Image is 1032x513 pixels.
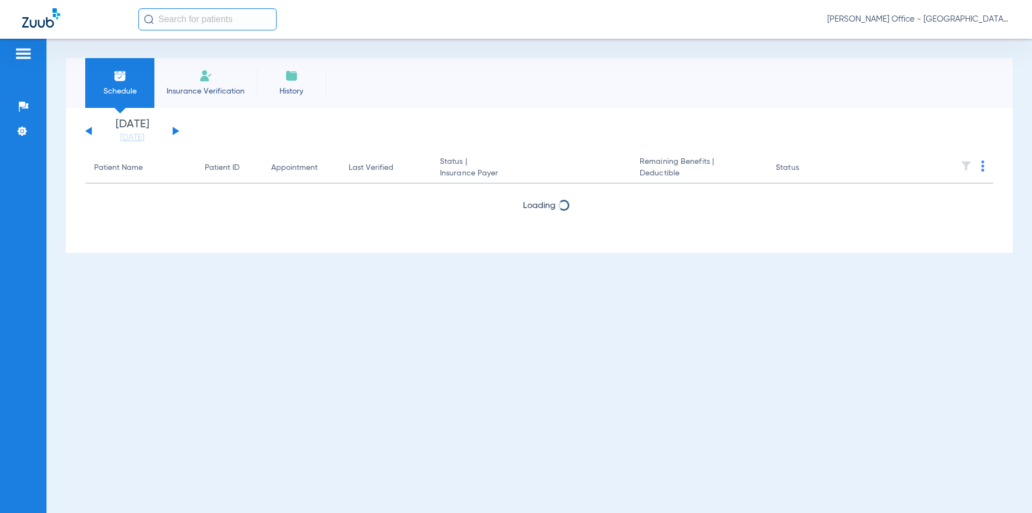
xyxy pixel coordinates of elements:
[640,168,758,179] span: Deductible
[113,69,127,82] img: Schedule
[99,119,165,143] li: [DATE]
[14,47,32,60] img: hamburger-icon
[205,162,240,174] div: Patient ID
[22,8,60,28] img: Zuub Logo
[523,231,556,240] span: Loading
[94,162,187,174] div: Patient Name
[285,69,298,82] img: History
[440,168,622,179] span: Insurance Payer
[163,86,248,97] span: Insurance Verification
[138,8,277,30] input: Search for patients
[205,162,253,174] div: Patient ID
[271,162,331,174] div: Appointment
[961,160,972,172] img: filter.svg
[349,162,393,174] div: Last Verified
[94,162,143,174] div: Patient Name
[523,201,556,210] span: Loading
[767,153,842,184] th: Status
[431,153,631,184] th: Status |
[631,153,767,184] th: Remaining Benefits |
[827,14,1010,25] span: [PERSON_NAME] Office - [GEOGRAPHIC_DATA]
[199,69,212,82] img: Manual Insurance Verification
[94,86,146,97] span: Schedule
[144,14,154,24] img: Search Icon
[265,86,318,97] span: History
[981,160,984,172] img: group-dot-blue.svg
[99,132,165,143] a: [DATE]
[271,162,318,174] div: Appointment
[349,162,422,174] div: Last Verified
